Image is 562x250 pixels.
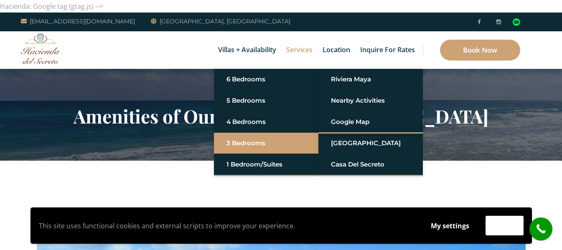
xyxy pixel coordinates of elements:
a: 4 Bedrooms [226,114,306,129]
a: [EMAIL_ADDRESS][DOMAIN_NAME] [21,16,135,26]
a: Location [318,31,354,69]
a: Inquire for Rates [356,31,419,69]
h2: Amenities of Our Resort - [GEOGRAPHIC_DATA] [37,105,526,127]
img: Awesome Logo [21,33,61,64]
button: My settings [423,216,477,235]
a: 3 Bedrooms [226,136,306,151]
a: 1 Bedroom/Suites [226,157,306,172]
a: Book Now [440,40,520,61]
i: call [531,220,550,238]
a: Casa del Secreto [331,157,410,172]
a: [GEOGRAPHIC_DATA], [GEOGRAPHIC_DATA] [151,16,290,26]
div: Read traveler reviews on Tripadvisor [513,18,520,26]
p: This site uses functional cookies and external scripts to improve your experience. [39,220,415,232]
a: Nearby Activities [331,93,410,108]
a: Riviera Maya [331,72,410,87]
a: [GEOGRAPHIC_DATA] [331,136,410,151]
a: 6 Bedrooms [226,72,306,87]
a: Services [282,31,317,69]
a: 5 Bedrooms [226,93,306,108]
a: call [529,217,552,240]
a: Villas + Availability [214,31,280,69]
img: Tripadvisor_logomark.svg [513,18,520,26]
button: Accept [486,216,524,235]
a: Google Map [331,114,410,129]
